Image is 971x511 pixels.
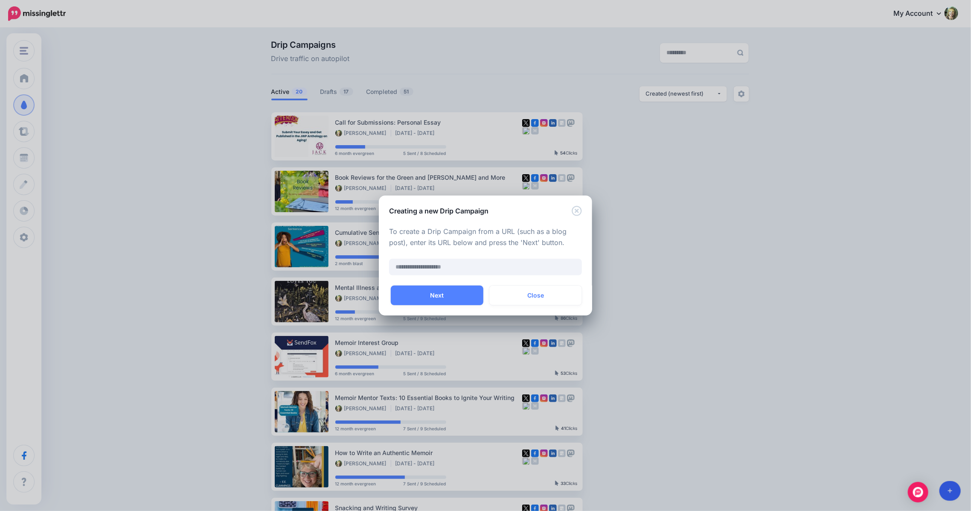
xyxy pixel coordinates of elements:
div: Open Intercom Messenger [908,482,928,502]
h5: Creating a new Drip Campaign [389,206,488,216]
button: Close [572,206,582,216]
button: Close [489,286,582,305]
button: Next [391,286,483,305]
p: To create a Drip Campaign from a URL (such as a blog post), enter its URL below and press the 'Ne... [389,226,582,248]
